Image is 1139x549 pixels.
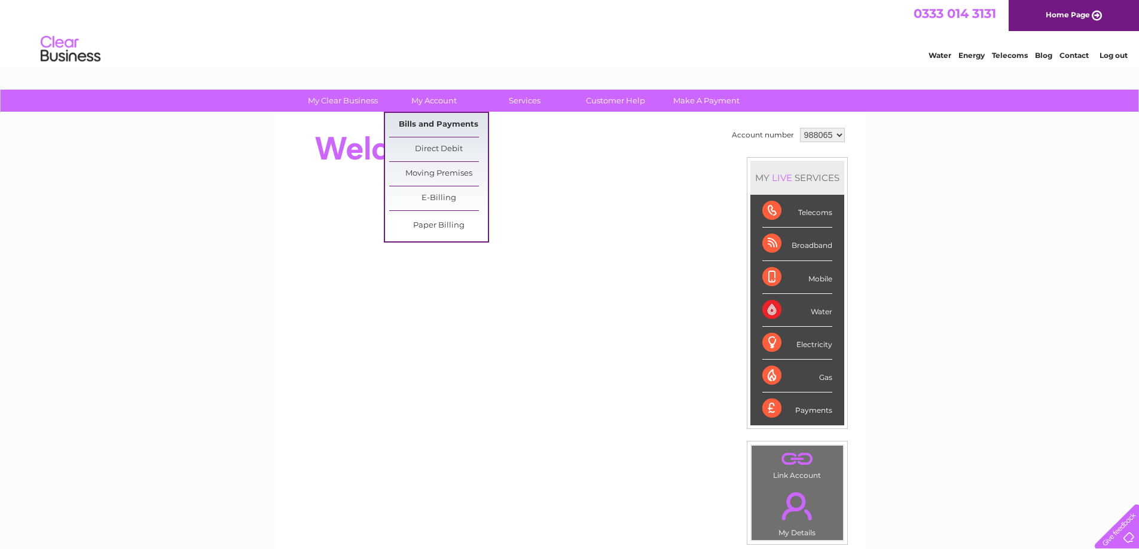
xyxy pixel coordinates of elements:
[384,90,483,112] a: My Account
[762,327,832,360] div: Electricity
[389,214,488,238] a: Paper Billing
[288,7,853,58] div: Clear Business is a trading name of Verastar Limited (registered in [GEOGRAPHIC_DATA] No. 3667643...
[389,137,488,161] a: Direct Debit
[762,360,832,392] div: Gas
[914,6,996,21] a: 0333 014 3131
[762,392,832,425] div: Payments
[762,294,832,327] div: Water
[762,261,832,294] div: Mobile
[1100,51,1128,60] a: Log out
[751,445,844,483] td: Link Account
[1035,51,1052,60] a: Blog
[389,186,488,210] a: E-Billing
[389,113,488,137] a: Bills and Payments
[751,482,844,541] td: My Details
[769,172,795,183] div: LIVE
[566,90,665,112] a: Customer Help
[294,90,392,112] a: My Clear Business
[1059,51,1089,60] a: Contact
[657,90,756,112] a: Make A Payment
[958,51,985,60] a: Energy
[992,51,1028,60] a: Telecoms
[750,161,844,195] div: MY SERVICES
[755,485,840,527] a: .
[929,51,951,60] a: Water
[762,228,832,260] div: Broadband
[762,195,832,228] div: Telecoms
[40,31,101,68] img: logo.png
[475,90,574,112] a: Services
[389,162,488,186] a: Moving Premises
[729,125,797,145] td: Account number
[755,449,840,470] a: .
